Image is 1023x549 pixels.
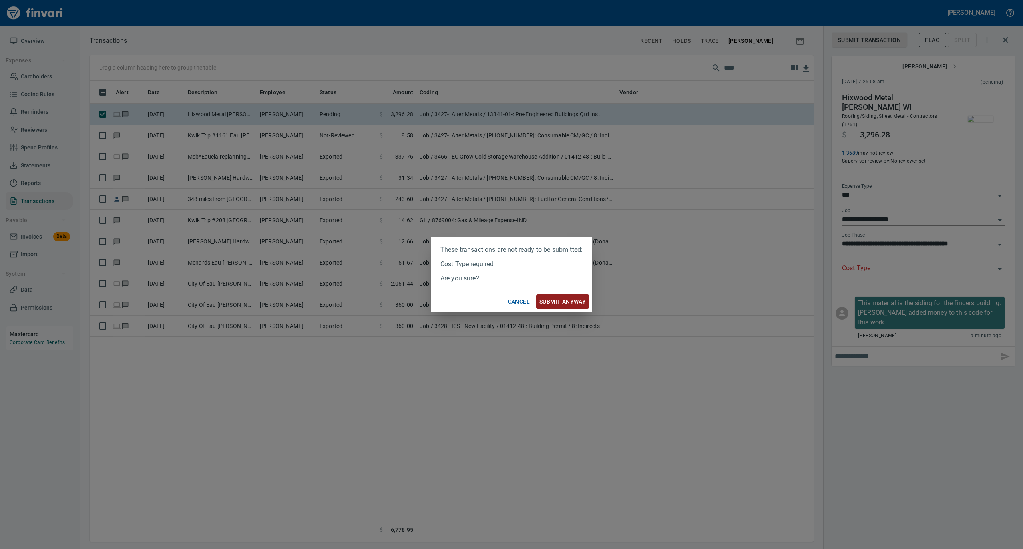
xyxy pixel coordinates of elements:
[508,297,530,307] span: Cancel
[440,259,583,269] p: Cost Type required
[539,297,586,307] span: Submit anyway
[505,294,533,309] button: Cancel
[440,245,583,255] p: These transactions are not ready to be submitted:
[440,274,583,283] p: Are you sure?
[536,294,589,309] button: Submit anyway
